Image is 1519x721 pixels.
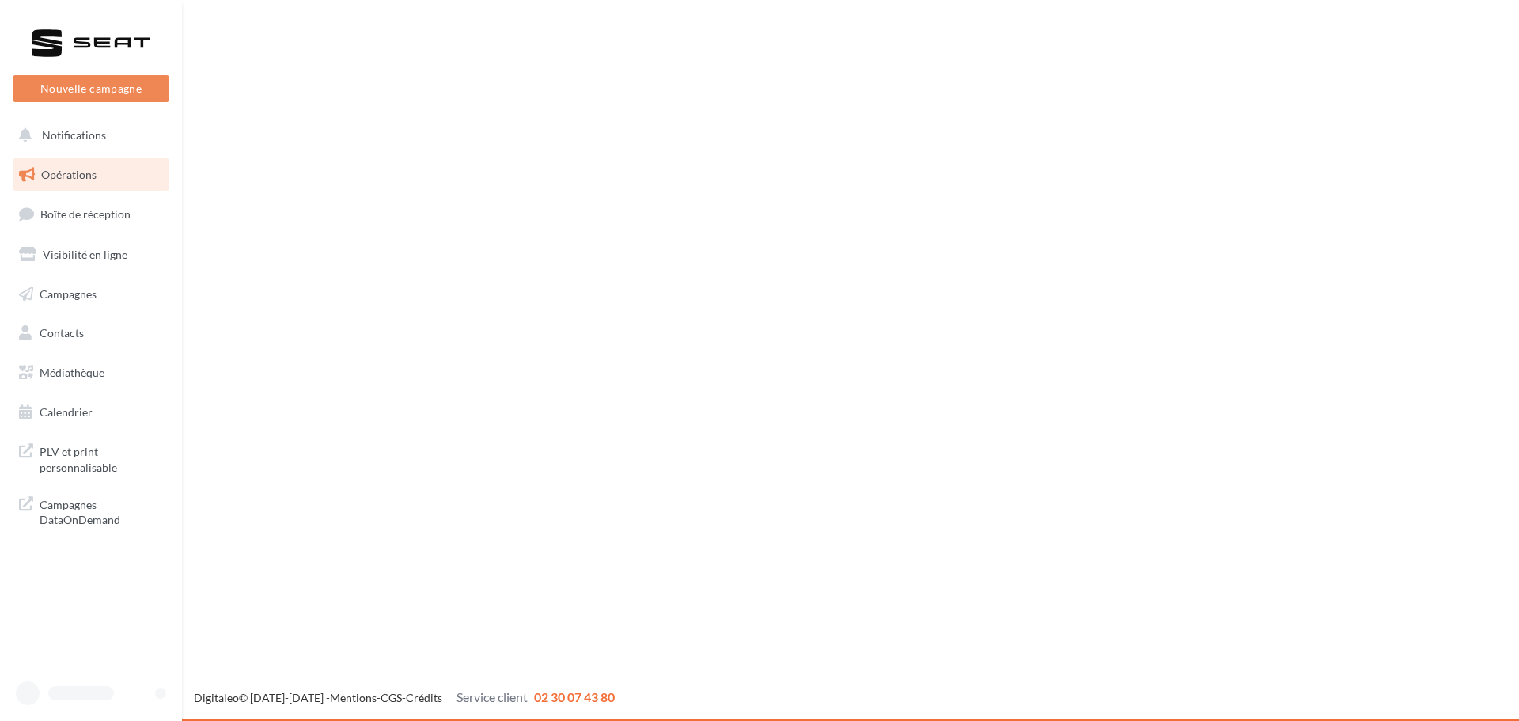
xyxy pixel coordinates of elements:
[406,691,442,704] a: Crédits
[41,168,97,181] span: Opérations
[40,405,93,419] span: Calendrier
[9,197,172,231] a: Boîte de réception
[13,75,169,102] button: Nouvelle campagne
[40,494,163,528] span: Campagnes DataOnDemand
[194,691,239,704] a: Digitaleo
[42,128,106,142] span: Notifications
[40,326,84,340] span: Contacts
[43,248,127,261] span: Visibilité en ligne
[534,689,615,704] span: 02 30 07 43 80
[9,396,172,429] a: Calendrier
[9,119,166,152] button: Notifications
[330,691,377,704] a: Mentions
[9,317,172,350] a: Contacts
[9,488,172,534] a: Campagnes DataOnDemand
[381,691,402,704] a: CGS
[456,689,528,704] span: Service client
[9,356,172,389] a: Médiathèque
[40,207,131,221] span: Boîte de réception
[194,691,615,704] span: © [DATE]-[DATE] - - -
[9,278,172,311] a: Campagnes
[40,366,104,379] span: Médiathèque
[9,158,172,192] a: Opérations
[9,238,172,271] a: Visibilité en ligne
[40,441,163,475] span: PLV et print personnalisable
[40,287,97,300] span: Campagnes
[9,434,172,481] a: PLV et print personnalisable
